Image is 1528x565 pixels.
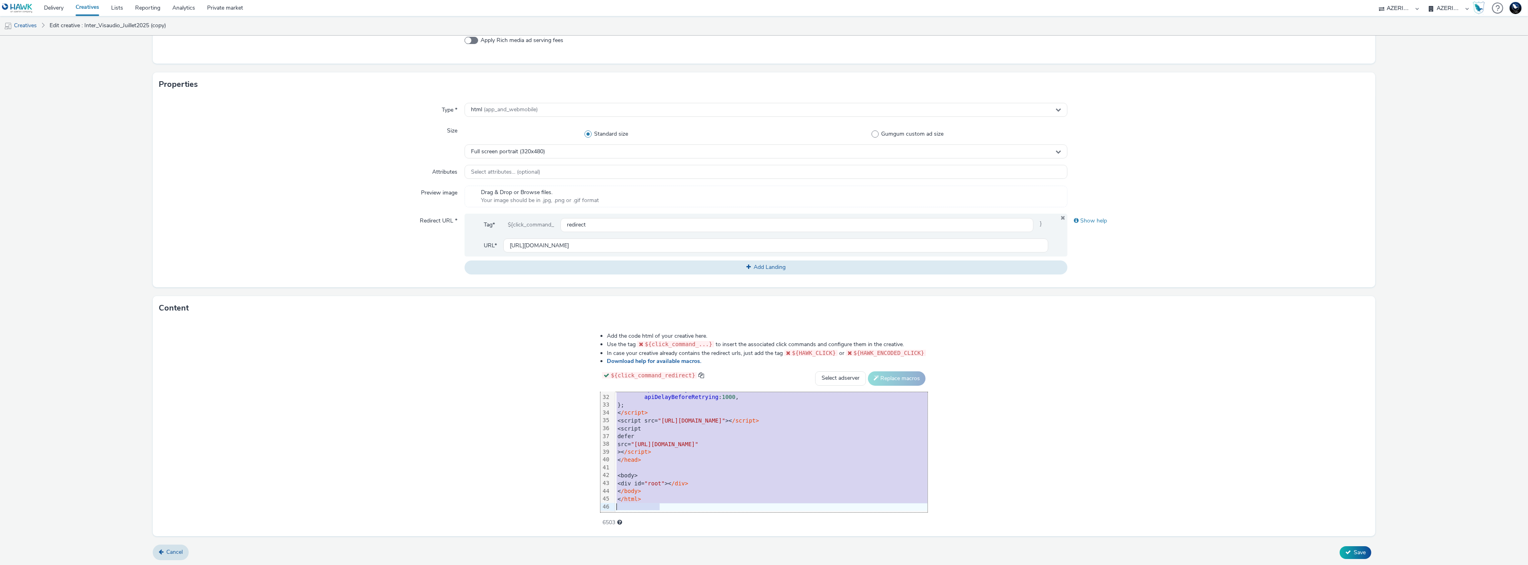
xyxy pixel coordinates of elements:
[615,441,928,449] div: src=
[881,130,944,138] span: Gumgum custom ad size
[698,373,704,378] span: copy to clipboard
[868,371,926,386] button: Replace macros
[615,472,928,480] div: <body>
[46,16,170,35] a: Edit creative : Inter_Visaudio_Juillet2025 (copy)
[621,457,641,463] span: /head>
[471,148,545,155] span: Full screen portrait (320x480)
[754,263,786,271] span: Add Landing
[607,357,704,365] a: Download help for available macros.
[600,409,610,417] div: 34
[465,260,1067,274] button: Add Landing
[600,456,610,464] div: 40
[600,479,610,487] div: 43
[644,386,705,393] span: apiFetchRetryCount
[621,488,641,494] span: /body>
[631,441,698,447] span: "[URL][DOMAIN_NAME]"
[732,417,759,424] span: /script>
[671,480,688,487] span: /div>
[481,188,599,196] span: Drag & Drop or Browse files.
[1510,2,1522,14] img: Support Hawk
[600,425,610,433] div: 36
[1354,549,1366,556] span: Save
[645,341,712,347] span: ${click_command_...}
[615,393,928,401] div: : ,
[600,401,610,409] div: 33
[615,425,928,433] div: <script
[644,394,718,400] span: apiDelayBeforeRetrying
[481,36,563,44] span: Apply Rich media ad serving fees
[503,238,1048,252] input: url...
[600,487,610,495] div: 44
[615,417,928,425] div: <script src= ><
[615,448,928,456] div: ><
[1473,2,1485,14] img: Hawk Academy
[600,464,610,472] div: 41
[444,124,461,135] label: Size
[594,130,628,138] span: Standard size
[615,495,928,503] div: <
[644,480,665,487] span: "root"
[484,106,538,113] span: (app_and_webmobile)
[600,440,610,448] div: 38
[600,495,610,503] div: 45
[1340,546,1371,559] button: Save
[439,103,461,114] label: Type *
[792,350,836,356] span: ${HAWK_CLICK}
[1473,2,1488,14] a: Hawk Academy
[607,332,928,340] li: Add the code html of your creative here.
[166,548,183,556] span: Cancel
[621,496,641,502] span: /html>
[481,196,599,204] span: Your image should be in .jpg, .png or .gif format
[615,401,928,409] div: };
[621,409,648,416] span: /script>
[658,417,726,424] span: "[URL][DOMAIN_NAME]"
[501,218,561,232] div: ${click_command_
[600,503,610,511] div: 46
[418,186,461,197] label: Preview image
[615,480,928,488] div: <div id= ><
[471,106,538,113] span: html
[153,545,189,560] a: Cancel
[600,393,610,401] div: 32
[159,302,189,314] h3: Content
[854,350,924,356] span: ${HAWK_ENCODED_CLICK}
[607,340,928,349] li: Use the tag to insert the associated click commands and configure them in the creative.
[2,3,33,13] img: undefined Logo
[611,372,695,379] span: ${click_command_redirect}
[615,409,928,417] div: <
[615,487,928,495] div: <
[600,471,610,479] div: 42
[722,394,736,400] span: 1000
[429,165,461,176] label: Attributes
[600,417,610,425] div: 35
[615,456,928,464] div: <
[615,433,928,441] div: defer
[607,349,928,357] li: In case your creative already contains the redirect urls, just add the tag or
[708,386,712,393] span: 4
[624,449,651,455] span: /script>
[159,78,198,90] h3: Properties
[600,448,610,456] div: 39
[617,519,622,527] div: Maximum recommended length: 3000 characters.
[471,169,540,176] span: Select attributes... (optional)
[417,214,461,225] label: Redirect URL *
[1067,214,1369,228] div: Show help
[600,433,610,441] div: 37
[602,519,615,527] span: 6503
[1033,218,1048,232] span: }
[4,22,12,30] img: mobile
